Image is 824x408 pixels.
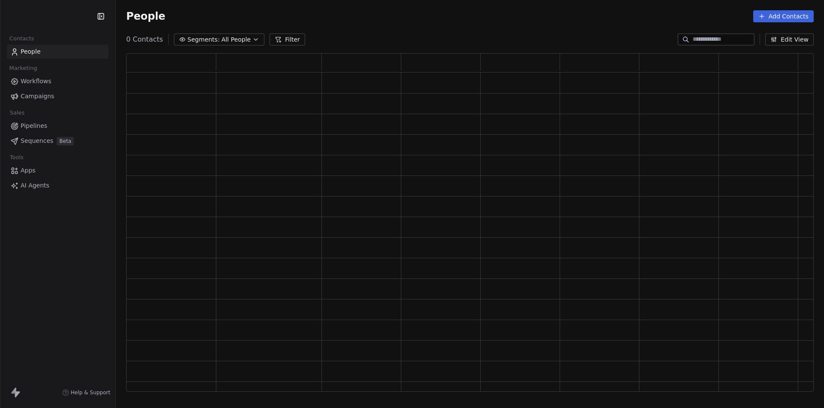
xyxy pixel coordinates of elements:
span: Workflows [21,77,51,86]
a: Campaigns [7,89,109,103]
a: SequencesBeta [7,134,109,148]
span: People [21,47,41,56]
span: All People [221,35,251,44]
button: Add Contacts [753,10,814,22]
span: Marketing [6,62,41,75]
span: Pipelines [21,121,47,130]
a: People [7,45,109,59]
a: Workflows [7,74,109,88]
a: Help & Support [62,389,110,396]
span: Apps [21,166,36,175]
a: Apps [7,163,109,178]
span: Campaigns [21,92,54,101]
span: Contacts [6,32,38,45]
span: People [126,10,165,23]
span: 0 Contacts [126,34,163,45]
span: Tools [6,151,27,164]
span: Segments: [188,35,220,44]
span: AI Agents [21,181,49,190]
a: Pipelines [7,119,109,133]
span: Beta [57,137,74,145]
span: Help & Support [71,389,110,396]
span: Sales [6,106,28,119]
button: Edit View [765,33,814,45]
button: Filter [270,33,305,45]
span: Sequences [21,136,53,145]
a: AI Agents [7,178,109,193]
